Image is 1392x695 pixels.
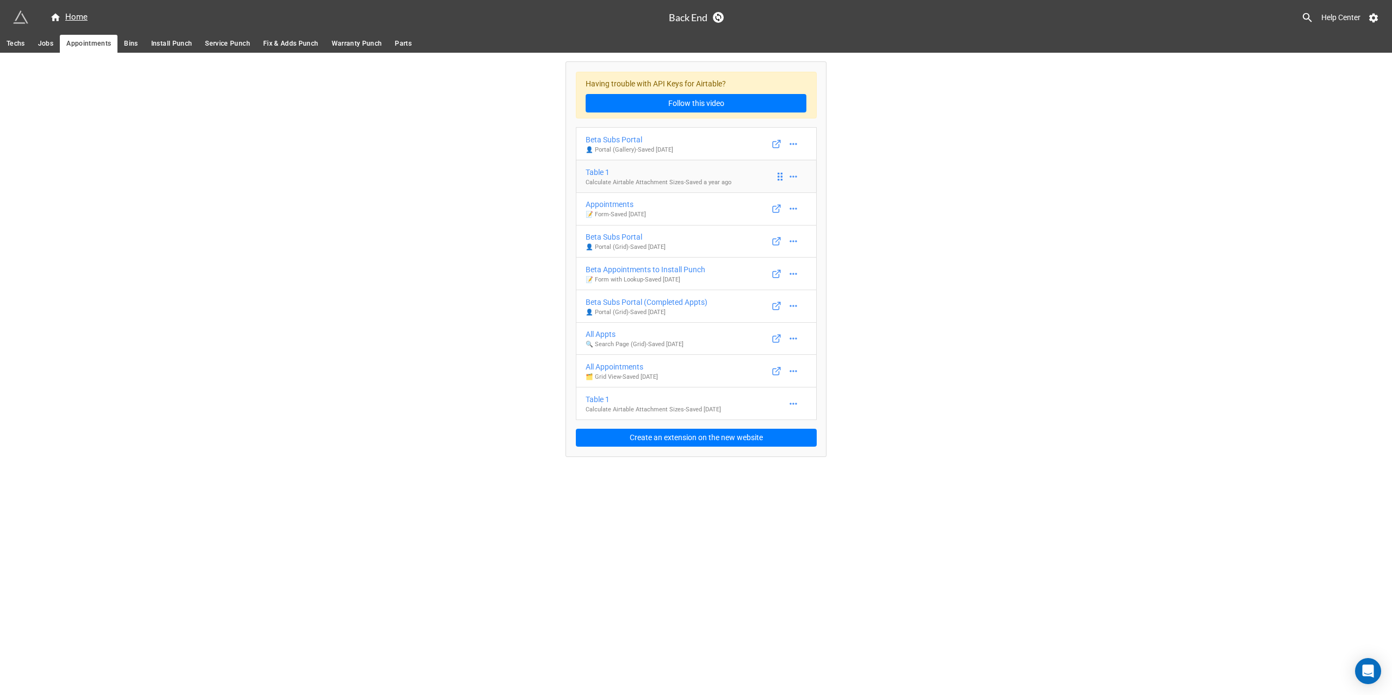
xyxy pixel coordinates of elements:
[576,225,817,258] a: Beta Subs Portal👤 Portal (Grid)-Saved [DATE]
[576,160,817,193] a: Table 1Calculate Airtable Attachment Sizes-Saved a year ago
[576,387,817,420] a: Table 1Calculate Airtable Attachment Sizes-Saved [DATE]
[13,10,28,25] img: miniextensions-icon.73ae0678.png
[586,340,683,349] p: 🔍 Search Page (Grid) - Saved [DATE]
[586,264,705,276] div: Beta Appointments to Install Punch
[586,393,721,405] div: Table 1
[576,72,817,119] div: Having trouble with API Keys for Airtable?
[395,38,412,49] span: Parts
[576,429,817,447] button: Create an extension on the new website
[332,38,382,49] span: Warranty Punch
[586,231,666,243] div: Beta Subs Portal
[50,11,88,24] div: Home
[586,210,646,219] p: 📝 Form - Saved [DATE]
[586,405,721,414] p: Calculate Airtable Attachment Sizes - Saved [DATE]
[576,192,817,226] a: Appointments📝 Form-Saved [DATE]
[586,243,666,252] p: 👤 Portal (Grid) - Saved [DATE]
[576,322,817,355] a: All Appts🔍 Search Page (Grid)-Saved [DATE]
[586,296,707,308] div: Beta Subs Portal (Completed Appts)
[205,38,250,49] span: Service Punch
[586,94,806,112] a: Follow this video
[66,38,111,49] span: Appointments
[576,354,817,387] a: All Appointments🗂️ Grid View-Saved [DATE]
[576,257,817,290] a: Beta Appointments to Install Punch📝 Form with Lookup-Saved [DATE]
[586,373,658,381] p: 🗂️ Grid View - Saved [DATE]
[576,127,817,160] a: Beta Subs Portal👤 Portal (Gallery)-Saved [DATE]
[7,38,25,49] span: Techs
[586,166,731,178] div: Table 1
[38,38,53,49] span: Jobs
[586,198,646,210] div: Appointments
[151,38,192,49] span: Install Punch
[586,134,673,146] div: Beta Subs Portal
[576,290,817,323] a: Beta Subs Portal (Completed Appts)👤 Portal (Grid)-Saved [DATE]
[124,38,138,49] span: Bins
[586,361,658,373] div: All Appointments
[713,12,724,23] a: Sync Base Structure
[669,12,707,22] h3: Back End
[586,276,705,284] p: 📝 Form with Lookup - Saved [DATE]
[263,38,319,49] span: Fix & Adds Punch
[586,146,673,154] p: 👤 Portal (Gallery) - Saved [DATE]
[1355,658,1381,684] div: Open Intercom Messenger
[586,308,707,317] p: 👤 Portal (Grid) - Saved [DATE]
[586,178,731,187] p: Calculate Airtable Attachment Sizes - Saved a year ago
[1314,8,1368,27] a: Help Center
[586,328,683,340] div: All Appts
[43,11,94,24] a: Home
